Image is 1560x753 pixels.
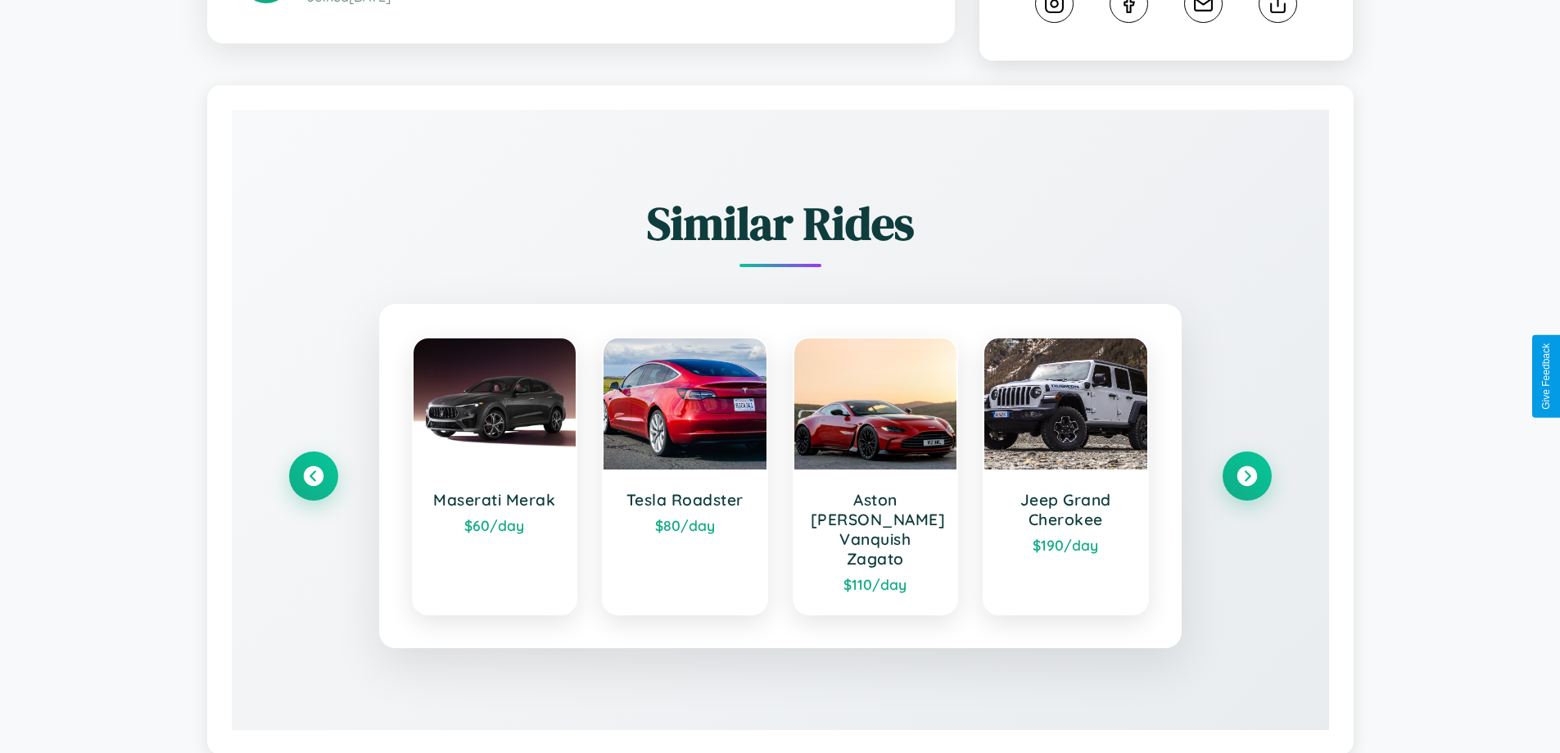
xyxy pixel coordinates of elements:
[1540,343,1552,410] div: Give Feedback
[430,516,560,534] div: $ 60 /day
[430,490,560,510] h3: Maserati Merak
[811,575,941,593] div: $ 110 /day
[1001,490,1131,529] h3: Jeep Grand Cherokee
[793,337,959,615] a: Aston [PERSON_NAME] Vanquish Zagato$110/day
[289,192,1272,255] h2: Similar Rides
[1001,536,1131,554] div: $ 190 /day
[620,516,750,534] div: $ 80 /day
[602,337,768,615] a: Tesla Roadster$80/day
[620,490,750,510] h3: Tesla Roadster
[412,337,578,615] a: Maserati Merak$60/day
[983,337,1149,615] a: Jeep Grand Cherokee$190/day
[811,490,941,569] h3: Aston [PERSON_NAME] Vanquish Zagato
